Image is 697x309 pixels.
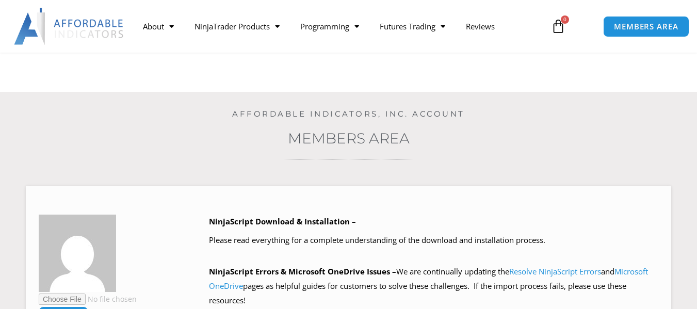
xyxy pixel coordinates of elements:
[14,8,125,45] img: LogoAI | Affordable Indicators – NinjaTrader
[509,266,601,277] a: Resolve NinjaScript Errors
[369,14,456,38] a: Futures Trading
[536,11,581,41] a: 0
[603,16,689,37] a: MEMBERS AREA
[209,216,356,226] b: NinjaScript Download & Installation –
[209,265,658,308] p: We are continually updating the and pages as helpful guides for customers to solve these challeng...
[133,14,184,38] a: About
[614,23,678,30] span: MEMBERS AREA
[209,233,658,248] p: Please read everything for a complete understanding of the download and installation process.
[209,266,396,277] b: NinjaScript Errors & Microsoft OneDrive Issues –
[39,215,116,292] img: c2fe0e551ff208f56a38f75c1da4eb7f9ce442902c0fde58a4477bd7bfcc4301
[456,14,505,38] a: Reviews
[288,129,410,147] a: Members Area
[184,14,290,38] a: NinjaTrader Products
[232,109,465,119] a: Affordable Indicators, Inc. Account
[133,14,544,38] nav: Menu
[561,15,569,24] span: 0
[290,14,369,38] a: Programming
[209,266,648,291] a: Microsoft OneDrive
